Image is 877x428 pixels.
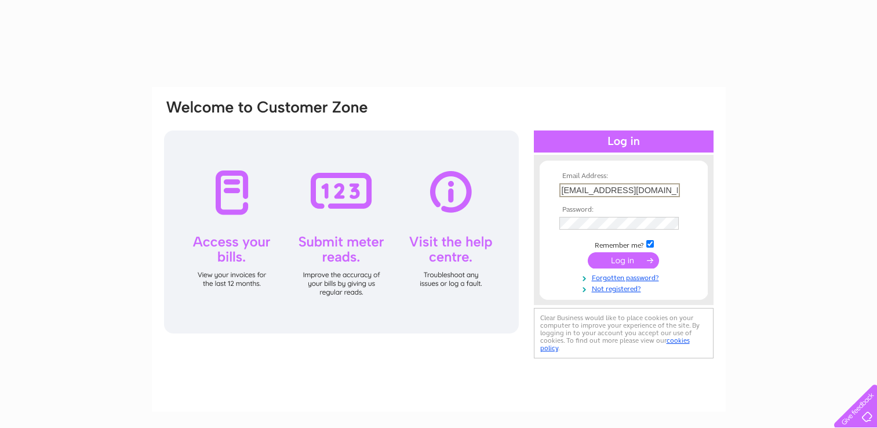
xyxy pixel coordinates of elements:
[556,206,691,214] th: Password:
[534,308,714,358] div: Clear Business would like to place cookies on your computer to improve your experience of the sit...
[588,252,659,269] input: Submit
[559,271,691,282] a: Forgotten password?
[559,282,691,293] a: Not registered?
[540,336,690,352] a: cookies policy
[556,238,691,250] td: Remember me?
[556,172,691,180] th: Email Address:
